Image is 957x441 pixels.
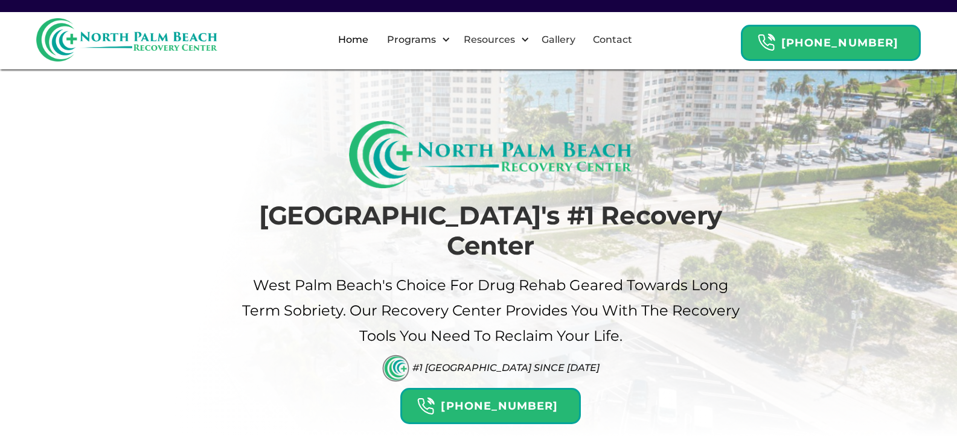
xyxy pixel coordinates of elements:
[586,21,639,59] a: Contact
[741,19,921,61] a: Header Calendar Icons[PHONE_NUMBER]
[400,382,580,424] a: Header Calendar Icons[PHONE_NUMBER]
[461,33,518,47] div: Resources
[781,36,898,49] strong: [PHONE_NUMBER]
[441,399,558,413] strong: [PHONE_NUMBER]
[377,21,453,59] div: Programs
[757,33,775,52] img: Header Calendar Icons
[412,362,600,373] div: #1 [GEOGRAPHIC_DATA] Since [DATE]
[453,21,533,59] div: Resources
[240,200,741,261] h1: [GEOGRAPHIC_DATA]'s #1 Recovery Center
[384,33,439,47] div: Programs
[534,21,583,59] a: Gallery
[331,21,376,59] a: Home
[240,273,741,349] p: West palm beach's Choice For drug Rehab Geared Towards Long term sobriety. Our Recovery Center pr...
[417,397,435,416] img: Header Calendar Icons
[349,121,632,188] img: North Palm Beach Recovery Logo (Rectangle)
